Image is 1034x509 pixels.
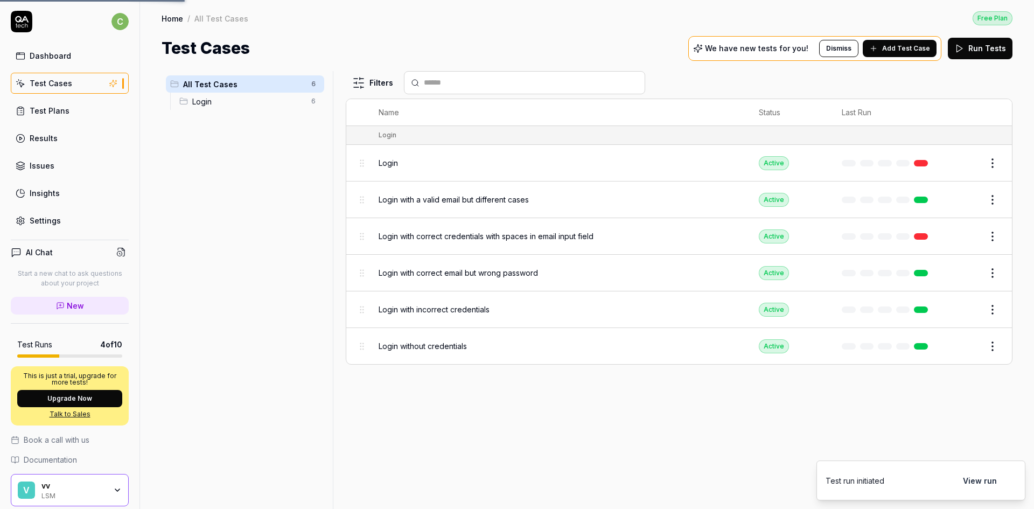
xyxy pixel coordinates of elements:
[183,79,305,90] span: All Test Cases
[30,187,60,199] div: Insights
[973,11,1012,25] button: Free Plan
[17,390,122,407] button: Upgrade Now
[11,210,129,231] a: Settings
[41,491,106,499] div: LSM
[759,193,789,207] div: Active
[17,409,122,419] a: Talk to Sales
[30,215,61,226] div: Settings
[11,183,129,204] a: Insights
[346,145,1012,182] tr: LoginActive
[759,303,789,317] div: Active
[759,266,789,280] div: Active
[956,470,1003,491] button: View run
[948,38,1012,59] button: Run Tests
[379,267,538,278] span: Login with correct email but wrong password
[17,373,122,386] p: This is just a trial, upgrade for more tests!
[111,13,129,30] span: c
[346,328,1012,364] tr: Login without credentialsActive
[111,11,129,32] button: c
[368,99,748,126] th: Name
[100,339,122,350] span: 4 of 10
[863,40,937,57] button: Add Test Case
[175,93,324,110] div: Drag to reorderLogin6
[30,133,58,144] div: Results
[11,128,129,149] a: Results
[162,13,183,24] a: Home
[307,95,320,108] span: 6
[759,339,789,353] div: Active
[826,475,884,486] div: Test run initiated
[379,304,490,315] span: Login with incorrect credentials
[194,13,248,24] div: All Test Cases
[307,78,320,90] span: 6
[17,340,52,350] h5: Test Runs
[346,218,1012,255] tr: Login with correct credentials with spaces in email input fieldActive
[11,474,129,506] button: vvvLSM
[882,44,930,53] span: Add Test Case
[346,291,1012,328] tr: Login with incorrect credentialsActive
[18,482,35,499] span: v
[379,340,467,352] span: Login without credentials
[379,130,396,140] div: Login
[379,231,593,242] span: Login with correct credentials with spaces in email input field
[379,157,398,169] span: Login
[705,45,808,52] p: We have new tests for you!
[11,434,129,445] a: Book a call with us
[30,105,69,116] div: Test Plans
[11,45,129,66] a: Dashboard
[192,96,305,107] span: Login
[67,300,84,311] span: New
[30,50,71,61] div: Dashboard
[346,182,1012,218] tr: Login with a valid email but different casesActive
[11,454,129,465] a: Documentation
[26,247,53,258] h4: AI Chat
[41,481,106,491] div: vv
[346,72,400,94] button: Filters
[759,156,789,170] div: Active
[24,454,77,465] span: Documentation
[187,13,190,24] div: /
[11,155,129,176] a: Issues
[346,255,1012,291] tr: Login with correct email but wrong passwordActive
[30,78,72,89] div: Test Cases
[831,99,943,126] th: Last Run
[748,99,831,126] th: Status
[30,160,54,171] div: Issues
[759,229,789,243] div: Active
[11,100,129,121] a: Test Plans
[11,269,129,288] p: Start a new chat to ask questions about your project
[379,194,529,205] span: Login with a valid email but different cases
[162,36,250,60] h1: Test Cases
[11,297,129,315] a: New
[819,40,858,57] button: Dismiss
[11,73,129,94] a: Test Cases
[24,434,89,445] span: Book a call with us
